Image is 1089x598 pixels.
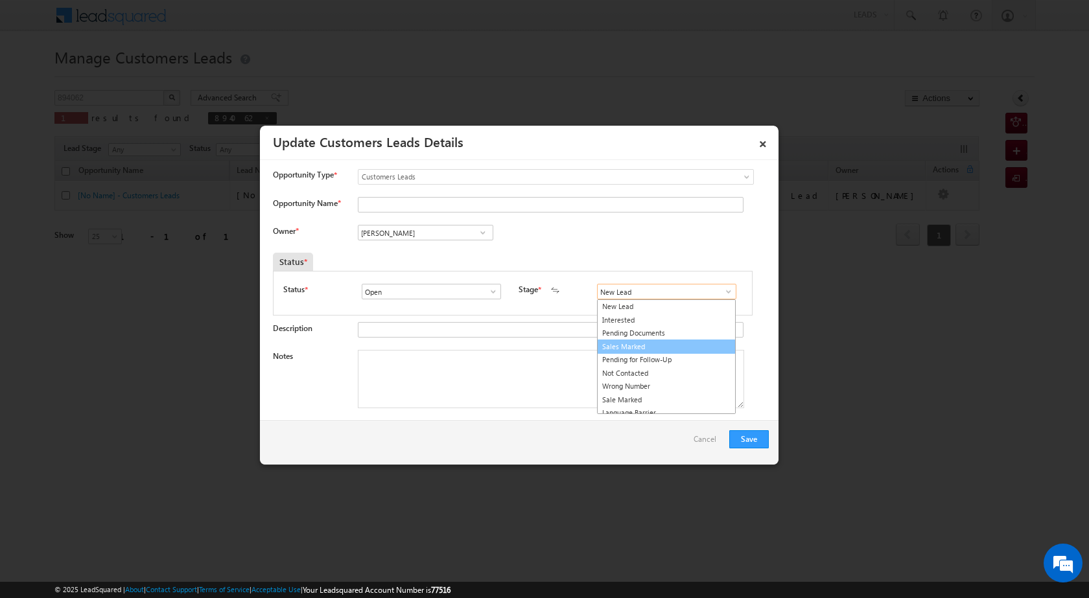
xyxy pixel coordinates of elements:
[67,68,218,85] div: Chat with us now
[54,584,451,596] span: © 2025 LeadSquared | | | | |
[273,351,293,361] label: Notes
[283,284,305,295] label: Status
[598,327,735,340] a: Pending Documents
[519,284,538,295] label: Stage
[125,585,144,593] a: About
[303,585,451,595] span: Your Leadsquared Account Number is
[176,399,235,417] em: Start Chat
[273,253,313,271] div: Status
[482,285,498,298] a: Show All Items
[598,314,735,327] a: Interested
[273,198,340,208] label: Opportunity Name
[358,169,754,185] a: Customers Leads
[598,367,735,380] a: Not Contacted
[362,284,501,299] input: Type to Search
[273,132,463,150] a: Update Customers Leads Details
[729,430,769,448] button: Save
[431,585,451,595] span: 77516
[358,171,701,183] span: Customers Leads
[273,226,298,236] label: Owner
[598,393,735,407] a: Sale Marked
[273,323,312,333] label: Description
[273,169,334,181] span: Opportunity Type
[199,585,250,593] a: Terms of Service
[598,380,735,393] a: Wrong Number
[22,68,54,85] img: d_60004797649_company_0_60004797649
[598,300,735,314] a: New Lead
[474,226,491,239] a: Show All Items
[252,585,301,593] a: Acceptable Use
[598,353,735,367] a: Pending for Follow-Up
[146,585,197,593] a: Contact Support
[597,339,736,354] a: Sales Marked
[694,430,723,455] a: Cancel
[597,284,736,299] input: Type to Search
[717,285,733,298] a: Show All Items
[752,130,774,153] a: ×
[17,120,237,388] textarea: Type your message and hit 'Enter'
[358,225,493,240] input: Type to Search
[598,406,735,420] a: Language Barrier
[213,6,244,38] div: Minimize live chat window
